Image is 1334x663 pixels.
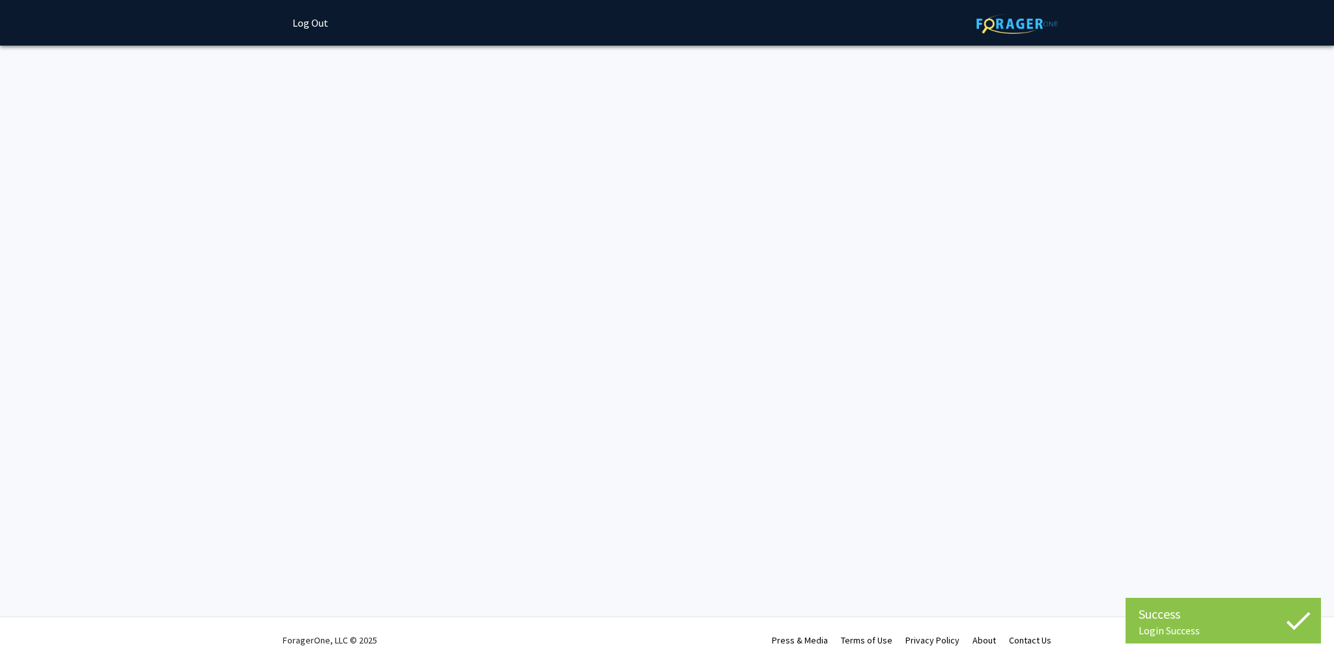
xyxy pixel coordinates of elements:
[905,634,959,646] a: Privacy Policy
[772,634,828,646] a: Press & Media
[1009,634,1051,646] a: Contact Us
[283,617,377,663] div: ForagerOne, LLC © 2025
[972,634,996,646] a: About
[1139,604,1308,624] div: Success
[841,634,892,646] a: Terms of Use
[976,14,1058,34] img: ForagerOne Logo
[1139,624,1308,637] div: Login Success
